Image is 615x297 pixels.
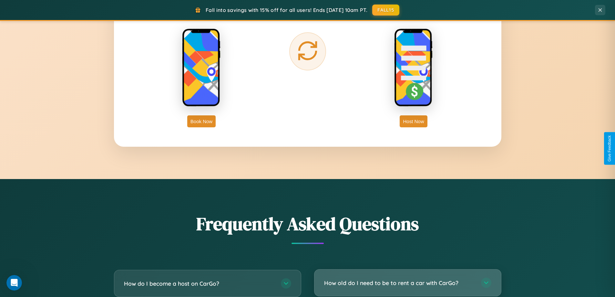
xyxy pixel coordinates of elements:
[400,115,427,127] button: Host Now
[206,7,367,13] span: Fall into savings with 15% off for all users! Ends [DATE] 10am PT.
[6,275,22,291] iframe: Intercom live chat
[372,5,399,16] button: FALL15
[394,28,433,107] img: host phone
[607,135,612,162] div: Give Feedback
[124,280,274,288] h3: How do I become a host on CarGo?
[187,115,216,127] button: Book Now
[182,28,221,107] img: rent phone
[114,211,501,236] h2: Frequently Asked Questions
[324,279,475,287] h3: How old do I need to be to rent a car with CarGo?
